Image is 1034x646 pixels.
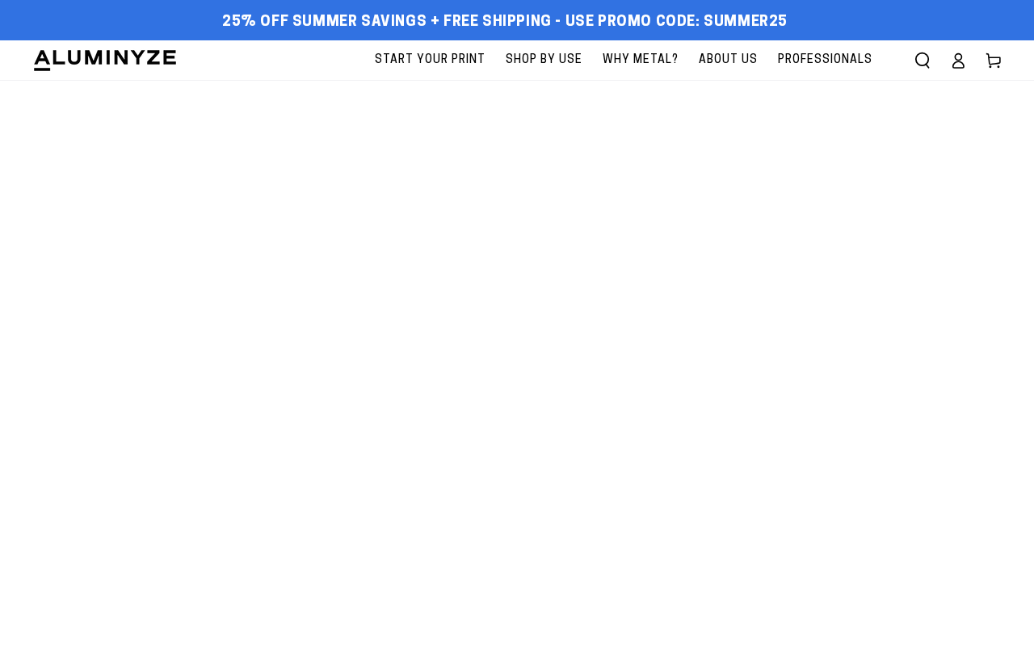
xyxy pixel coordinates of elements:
[905,43,940,78] summary: Search our site
[603,50,679,70] span: Why Metal?
[498,40,591,80] a: Shop By Use
[375,50,485,70] span: Start Your Print
[222,14,788,31] span: 25% off Summer Savings + Free Shipping - Use Promo Code: SUMMER25
[32,48,178,73] img: Aluminyze
[595,40,687,80] a: Why Metal?
[506,50,582,70] span: Shop By Use
[691,40,766,80] a: About Us
[770,40,881,80] a: Professionals
[699,50,758,70] span: About Us
[778,50,872,70] span: Professionals
[367,40,494,80] a: Start Your Print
